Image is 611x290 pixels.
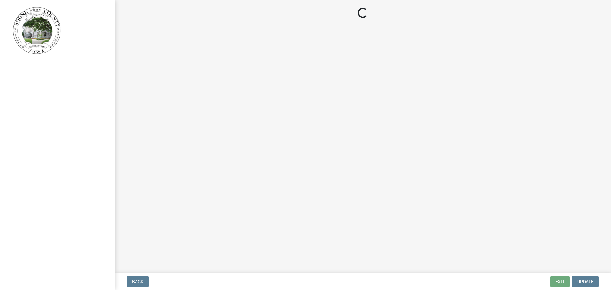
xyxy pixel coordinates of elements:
[127,276,149,287] button: Back
[132,279,144,284] span: Back
[572,276,599,287] button: Update
[550,276,570,287] button: Exit
[13,7,61,54] img: Boone County, Iowa
[577,279,593,284] span: Update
